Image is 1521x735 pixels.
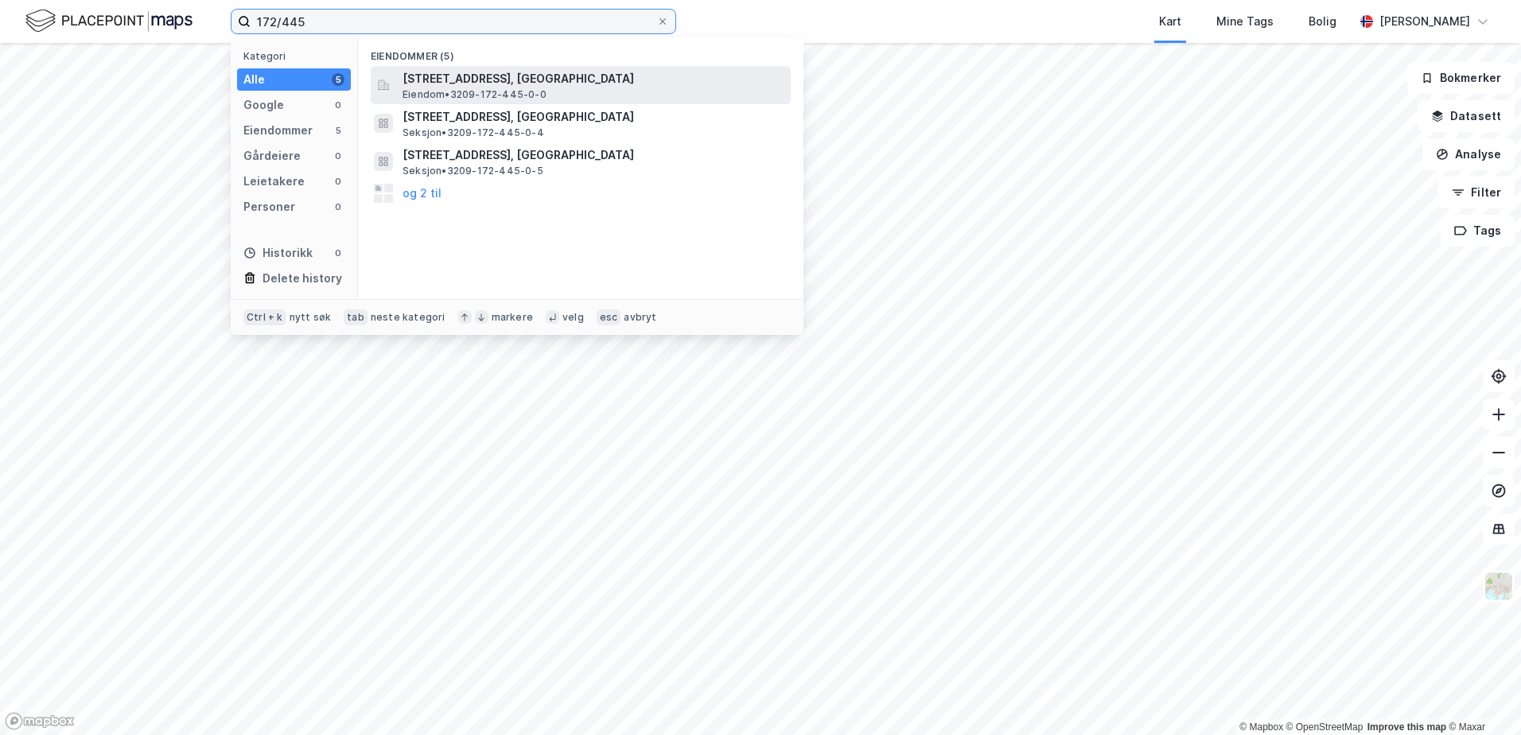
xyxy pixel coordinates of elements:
div: Personer [243,197,295,216]
div: avbryt [624,311,656,324]
div: Kart [1159,12,1181,31]
div: Google [243,95,284,115]
button: Analyse [1422,138,1515,170]
div: Delete history [263,269,342,288]
div: 0 [332,150,344,162]
iframe: Chat Widget [1441,659,1521,735]
div: neste kategori [371,311,445,324]
img: logo.f888ab2527a4732fd821a326f86c7f29.svg [25,7,193,35]
div: 0 [332,200,344,213]
div: velg [562,311,584,324]
div: 0 [332,247,344,259]
a: Improve this map [1367,721,1446,733]
span: Eiendom • 3209-172-445-0-0 [403,88,547,101]
div: Alle [243,70,265,89]
div: 5 [332,124,344,137]
div: Ctrl + k [243,309,286,325]
span: Seksjon • 3209-172-445-0-5 [403,165,543,177]
div: markere [492,311,533,324]
button: Tags [1441,215,1515,247]
div: esc [597,309,621,325]
a: Mapbox [1239,721,1283,733]
button: og 2 til [403,184,442,203]
img: Z [1484,571,1514,601]
a: OpenStreetMap [1286,721,1363,733]
div: Bolig [1309,12,1336,31]
div: Kategori [243,50,351,62]
div: Leietakere [243,172,305,191]
a: Mapbox homepage [5,712,75,730]
input: Søk på adresse, matrikkel, gårdeiere, leietakere eller personer [251,10,656,33]
div: tab [344,309,368,325]
div: 0 [332,175,344,188]
button: Datasett [1418,100,1515,132]
div: [PERSON_NAME] [1379,12,1470,31]
div: Mine Tags [1216,12,1274,31]
div: Eiendommer [243,121,313,140]
div: Kontrollprogram for chat [1441,659,1521,735]
div: 0 [332,99,344,111]
span: [STREET_ADDRESS], [GEOGRAPHIC_DATA] [403,146,784,165]
span: [STREET_ADDRESS], [GEOGRAPHIC_DATA] [403,107,784,126]
div: Historikk [243,243,313,262]
span: [STREET_ADDRESS], [GEOGRAPHIC_DATA] [403,69,784,88]
div: nytt søk [290,311,332,324]
button: Bokmerker [1407,62,1515,94]
div: 5 [332,73,344,86]
div: Eiendommer (5) [358,37,803,66]
button: Filter [1438,177,1515,208]
div: Gårdeiere [243,146,301,165]
span: Seksjon • 3209-172-445-0-4 [403,126,544,139]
